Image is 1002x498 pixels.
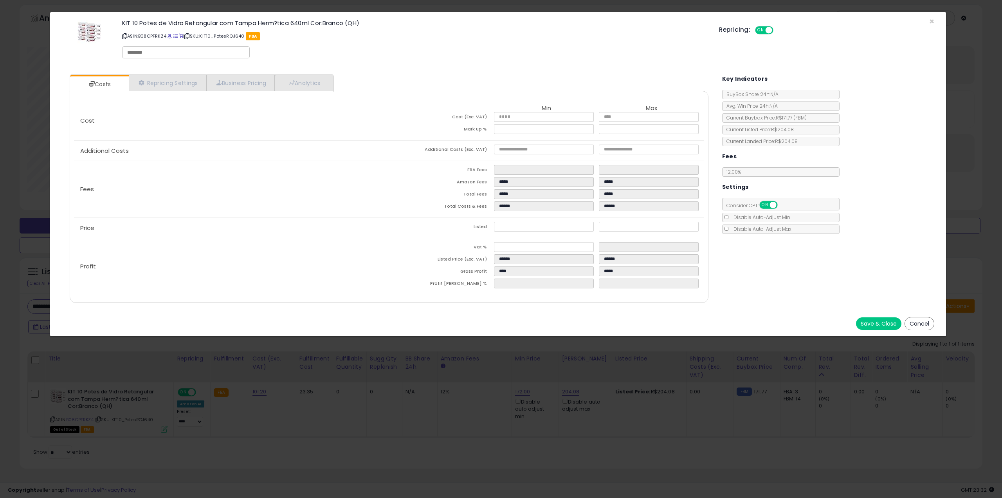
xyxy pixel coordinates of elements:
[389,124,494,136] td: Mark up %
[905,317,934,330] button: Cancel
[246,32,260,40] span: FBA
[173,33,178,39] a: All offer listings
[599,105,704,112] th: Max
[179,33,183,39] a: Your listing only
[723,103,778,109] span: Avg. Win Price 24h: N/A
[129,75,206,91] a: Repricing Settings
[77,20,101,43] img: 51NoVlIuWoL._SL60_.jpg
[389,145,494,157] td: Additional Costs (Exc. VAT)
[168,33,172,39] a: BuyBox page
[726,168,741,175] span: 12.00 %
[494,105,599,112] th: Min
[776,114,807,121] span: R$171.77
[722,152,737,161] h5: Fees
[929,16,934,27] span: ×
[772,27,785,34] span: OFF
[730,226,791,232] span: Disable Auto-Adjust Max
[756,27,766,34] span: ON
[70,76,128,92] a: Costs
[730,214,790,221] span: Disable Auto-Adjust Min
[389,189,494,201] td: Total Fees
[74,148,389,154] p: Additional Costs
[389,165,494,177] td: FBA Fees
[776,202,789,208] span: OFF
[74,263,389,270] p: Profit
[389,201,494,214] td: Total Costs & Fees
[722,182,749,192] h5: Settings
[723,138,798,145] span: Current Landed Price: R$204.08
[389,112,494,124] td: Cost (Exc. VAT)
[722,74,768,84] h5: Key Indicators
[723,114,807,121] span: Current Buybox Price:
[793,114,807,121] span: ( FBM )
[74,186,389,192] p: Fees
[389,242,494,254] td: Vat %
[760,202,770,208] span: ON
[206,75,275,91] a: Business Pricing
[723,91,779,98] span: BuyBox Share 24h: N/A
[723,202,788,209] span: Consider CPT:
[389,279,494,291] td: Profit [PERSON_NAME] %
[74,225,389,231] p: Price
[122,20,707,26] h3: KIT 10 Potes de Vidro Retangular com Tampa Herm?tica 640ml Cor:Branco (QH)
[389,254,494,266] td: Listed Price (Exc. VAT)
[723,126,794,133] span: Current Listed Price: R$204.08
[74,118,389,124] p: Cost
[275,75,333,91] a: Analytics
[856,317,901,330] button: Save & Close
[389,266,494,279] td: Gross Profit
[122,30,707,42] p: ASIN: B08CPFRKZ4 | SKU: KIT10_PotesROJ640
[719,27,750,33] h5: Repricing:
[389,177,494,189] td: Amazon Fees
[389,222,494,234] td: Listed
